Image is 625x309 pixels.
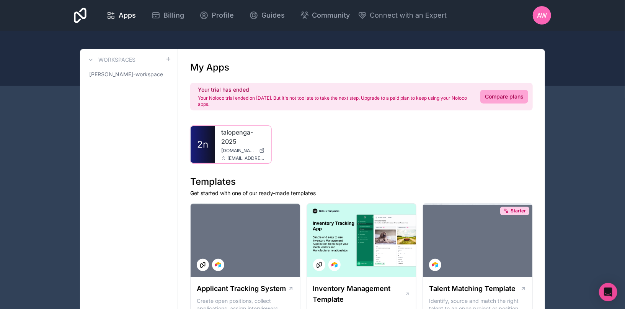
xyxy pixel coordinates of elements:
[197,283,286,294] h1: Applicant Tracking System
[86,67,171,81] a: [PERSON_NAME]-workspace
[227,155,265,161] span: [EMAIL_ADDRESS][DOMAIN_NAME]
[537,11,547,20] span: AW
[98,56,135,64] h3: Workspaces
[221,148,265,154] a: [DOMAIN_NAME]
[100,7,142,24] a: Apps
[190,176,533,188] h1: Templates
[190,61,229,74] h1: My Apps
[215,262,221,268] img: Airtable Logo
[212,10,234,21] span: Profile
[358,10,447,21] button: Connect with an Expert
[429,283,516,294] h1: Talent Matching Template
[193,7,240,24] a: Profile
[599,283,617,301] div: Open Intercom Messenger
[89,71,163,78] span: [PERSON_NAME]-workspace
[261,10,285,21] span: Guides
[198,95,471,107] p: Your Noloco trial ended on [DATE]. But it's not too late to take the next step. Upgrade to a paid...
[163,10,184,21] span: Billing
[86,55,135,64] a: Workspaces
[221,148,256,154] span: [DOMAIN_NAME]
[221,128,265,146] a: taiopenga-2025
[145,7,190,24] a: Billing
[294,7,356,24] a: Community
[197,138,209,151] span: 2n
[190,189,533,197] p: Get started with one of our ready-made templates
[511,208,526,214] span: Starter
[313,283,405,305] h1: Inventory Management Template
[370,10,447,21] span: Connect with an Expert
[243,7,291,24] a: Guides
[432,262,438,268] img: Airtable Logo
[119,10,136,21] span: Apps
[480,90,528,104] a: Compare plans
[312,10,350,21] span: Community
[198,86,471,94] h2: Your trial has ended
[331,262,338,268] img: Airtable Logo
[191,126,215,163] a: 2n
